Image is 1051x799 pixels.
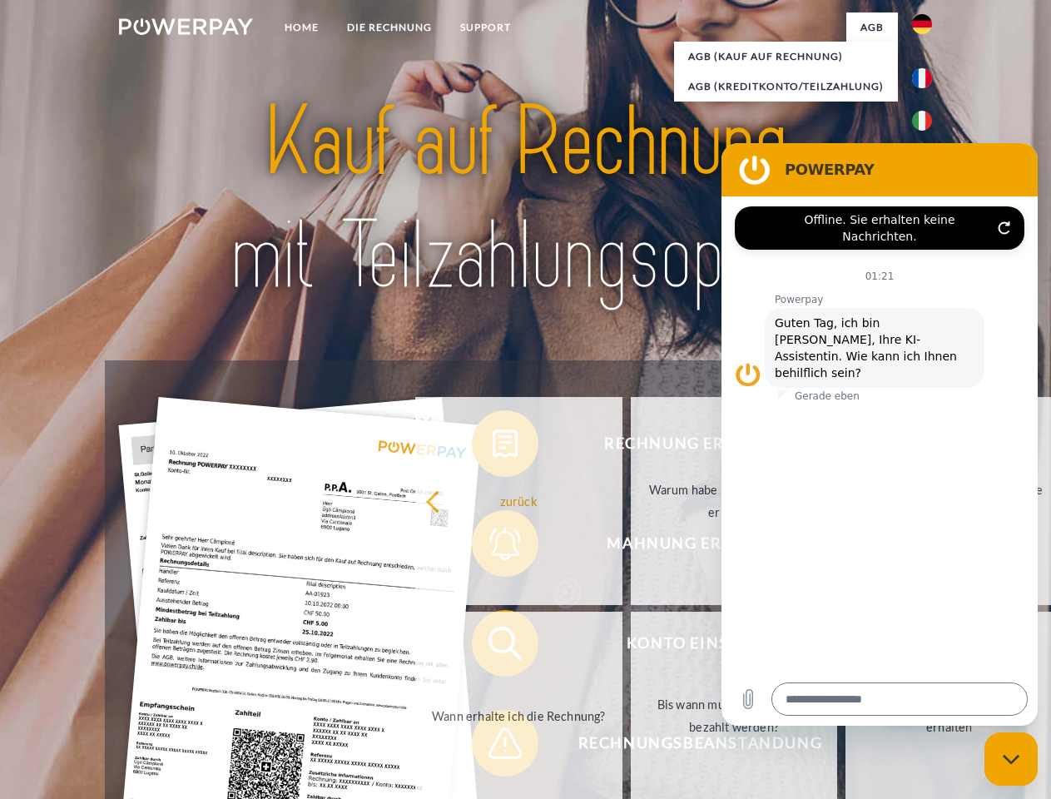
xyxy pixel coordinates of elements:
[270,12,333,42] a: Home
[119,18,253,35] img: logo-powerpay-white.svg
[641,479,828,524] div: Warum habe ich eine Rechnung erhalten?
[446,12,525,42] a: SUPPORT
[912,111,932,131] img: it
[721,143,1038,726] iframe: Messaging-Fenster
[984,732,1038,786] iframe: Schaltfläche zum Öffnen des Messaging-Fensters; Konversation läuft
[425,704,612,727] div: Wann erhalte ich die Rechnung?
[846,12,898,42] a: agb
[674,42,898,72] a: AGB (Kauf auf Rechnung)
[912,14,932,34] img: de
[425,489,612,512] div: zurück
[674,72,898,102] a: AGB (Kreditkonto/Teilzahlung)
[333,12,446,42] a: DIE RECHNUNG
[912,68,932,88] img: fr
[641,693,828,738] div: Bis wann muss die Rechnung bezahlt werden?
[159,80,892,319] img: title-powerpay_de.svg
